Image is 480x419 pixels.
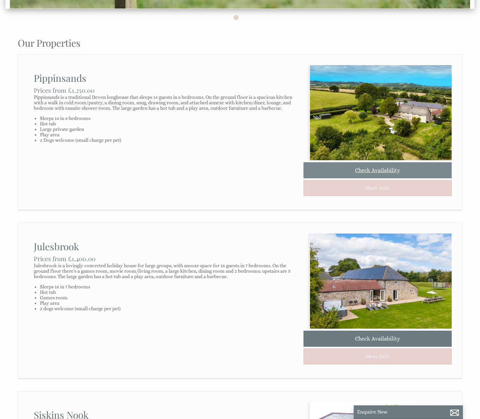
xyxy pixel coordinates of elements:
h3: Prices from £1,400.00 [34,254,298,263]
img: meadows-drift-devon-holiday-accommodation-home-sleeps-15.original.jpg [310,233,458,329]
h1: Our Properties [18,36,307,49]
a: Check Availability [303,162,452,178]
li: Play area [40,300,298,306]
li: Hot tub [40,121,298,126]
a: Check Availability [303,331,452,347]
p: Julesbrook is a lovingly converted holiday house for large groups, with snooze space for 16 guest... [34,263,298,279]
li: Games room [40,295,298,300]
p: Enquire Now [357,409,460,415]
li: Hot tub [40,289,298,295]
li: 2 Dogs welcome (small charge per pet) [40,137,298,143]
a: Pippinsands [34,72,86,84]
li: Sleeps 16 in 7 bedrooms [40,284,298,289]
li: Large private garden [40,126,298,132]
img: pippinsands-devon-accommodation-holiday-home-sleeps-13.original.jpg [310,65,458,161]
a: More Info [303,348,452,364]
a: More Info [303,180,452,196]
a: Julesbrook [34,240,79,253]
h3: Prices from £1,250.00 [34,86,298,94]
p: Pippinsands is a traditional Devon longhouse that sleeps 14 guests in 6 bedrooms. On the ground f... [34,94,298,111]
li: 2 dogs welcome (small charge per pet) [40,306,298,311]
li: Sleeps 14 in 6 bedrooms [40,116,298,121]
li: Play area [40,132,298,137]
